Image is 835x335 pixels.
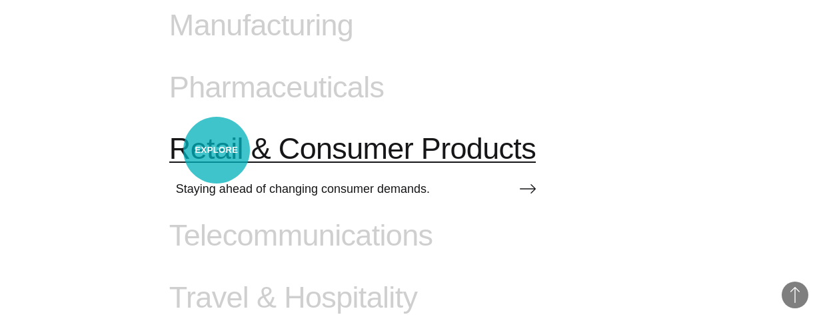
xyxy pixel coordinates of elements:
[169,280,417,315] span: Travel & Hospitality
[169,70,508,131] a: Pharmaceuticals
[169,70,385,105] span: Pharmaceuticals
[169,8,508,69] a: Manufacturing
[176,182,430,196] span: Staying ahead of changing consumer demands.
[169,131,536,218] a: Retail & Consumer Products Staying ahead of changing consumer demands.
[169,8,353,43] span: Manufacturing
[169,218,508,280] a: Telecommunications
[782,282,808,308] button: Back to Top
[169,218,433,253] span: Telecommunications
[169,131,536,166] span: Retail & Consumer Products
